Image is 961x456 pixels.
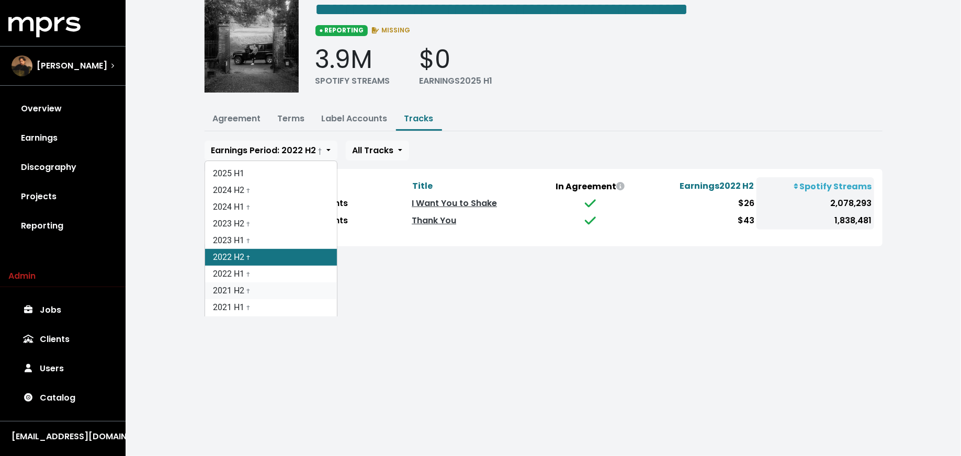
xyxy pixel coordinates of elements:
a: mprs logo [8,20,81,32]
a: 2022 H1 † [205,266,337,282]
a: Overview [8,94,117,123]
a: Users [8,354,117,383]
small: † [319,146,322,155]
div: [EMAIL_ADDRESS][DOMAIN_NAME] [12,430,114,443]
button: Earnings2022 H2 [679,179,754,193]
th: In Agreement [538,177,643,195]
a: Catalog [8,383,117,413]
div: SPOTIFY STREAMS [315,75,390,87]
span: [PERSON_NAME] [37,60,107,72]
a: 2024 H1 † [205,199,337,215]
td: $26 [643,195,757,212]
td: $43 [643,212,757,230]
button: All Tracks [346,141,409,161]
a: Projects [8,182,117,211]
a: 2023 H1 † [205,232,337,249]
a: Jobs [8,295,117,325]
td: 2,078,293 [756,195,874,212]
div: $0 [420,44,493,75]
span: Title [412,180,433,192]
small: † [247,288,251,295]
small: † [247,221,251,228]
span: All Tracks [353,144,394,156]
img: The selected account / producer [12,55,32,76]
a: I Want You to Shake [412,197,497,209]
a: Clients [8,325,117,354]
span: Earnings 2022 H2 [680,180,754,192]
span: Earnings Period: 2022 H2 [211,144,322,156]
small: † [247,271,251,278]
a: Earnings [8,123,117,153]
a: 2022 H2 † [205,249,337,266]
div: 3.9M [315,44,390,75]
button: Earnings Period: 2022 H2 † [205,141,337,161]
a: Agreement [213,112,261,124]
a: 2020 H2 † [205,316,337,333]
button: Title [412,179,433,193]
button: [EMAIL_ADDRESS][DOMAIN_NAME] [8,430,117,443]
a: 2023 H2 † [205,215,337,232]
a: 2025 H1 [205,165,337,182]
a: Label Accounts [322,112,388,124]
a: Tracks [404,112,434,124]
a: Terms [278,112,305,124]
a: Reporting [8,211,117,241]
a: 2021 H1 † [205,299,337,316]
small: † [247,254,251,261]
span: ● REPORTING [315,25,368,36]
small: † [247,304,251,312]
a: Thank You [412,214,456,226]
small: † [247,204,251,211]
a: Discography [8,153,117,182]
div: EARNINGS 2025 H1 [420,75,493,87]
span: MISSING [370,26,410,35]
span: Edit value [315,1,688,18]
td: 1,838,481 [756,212,874,230]
a: 2021 H2 † [205,282,337,299]
th: Spotify Streams [756,177,874,195]
small: † [247,237,251,245]
small: † [247,187,251,195]
a: 2024 H2 † [205,182,337,199]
